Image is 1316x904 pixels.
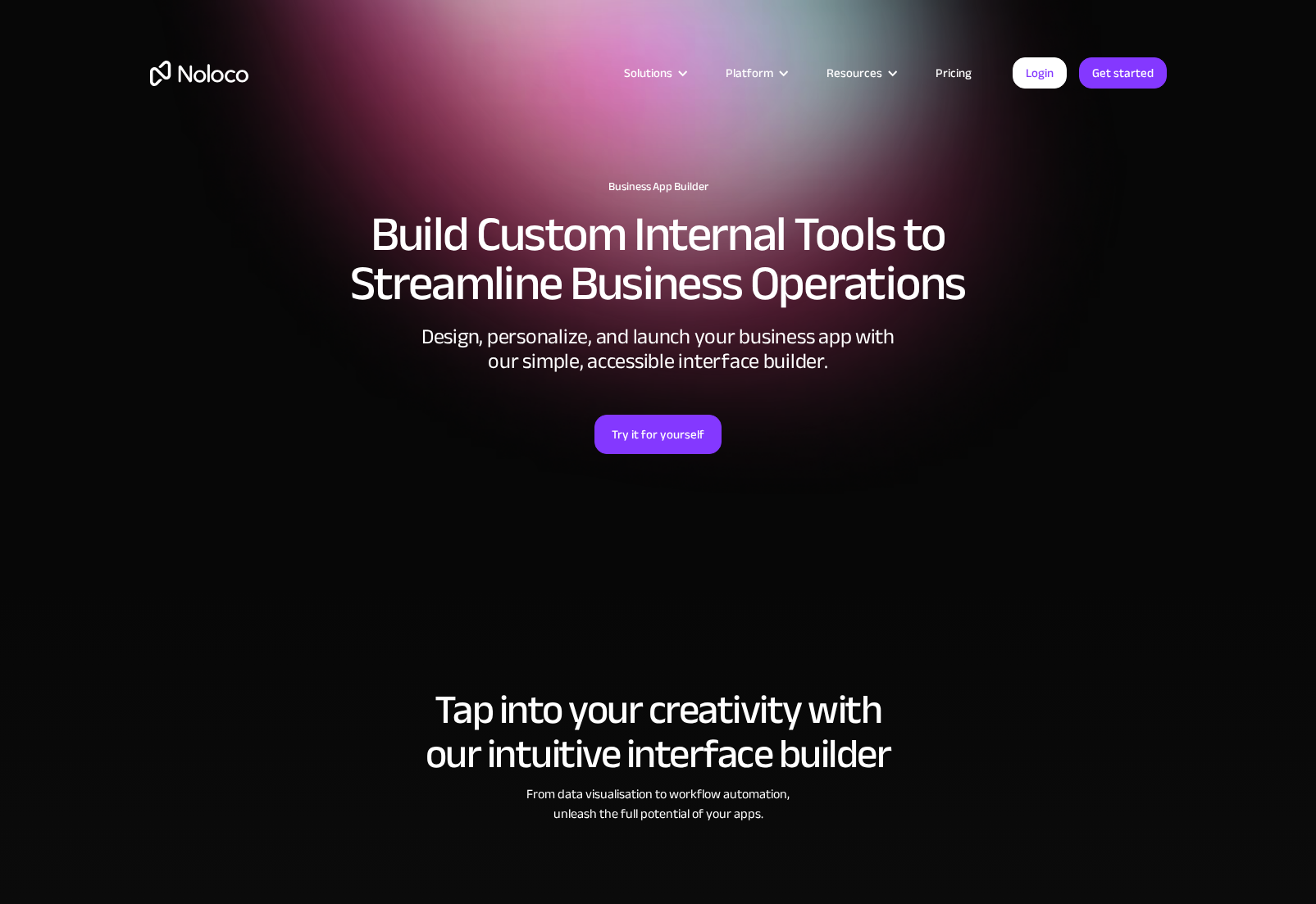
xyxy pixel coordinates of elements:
[150,784,1167,824] div: From data visualisation to workflow automation, unleash the full potential of your apps.
[412,325,904,374] div: Design, personalize, and launch your business app with our simple, accessible interface builder.
[594,415,722,454] a: Try it for yourself
[826,62,882,84] div: Resources
[603,62,705,84] div: Solutions
[726,62,773,84] div: Platform
[150,688,1167,776] h2: Tap into your creativity with our intuitive interface builder
[915,62,992,84] a: Pricing
[624,62,672,84] div: Solutions
[1013,57,1067,89] a: Login
[705,62,806,84] div: Platform
[150,210,1167,308] h2: Build Custom Internal Tools to Streamline Business Operations
[806,62,915,84] div: Resources
[150,180,1167,193] h1: Business App Builder
[1079,57,1167,89] a: Get started
[150,61,248,86] a: home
